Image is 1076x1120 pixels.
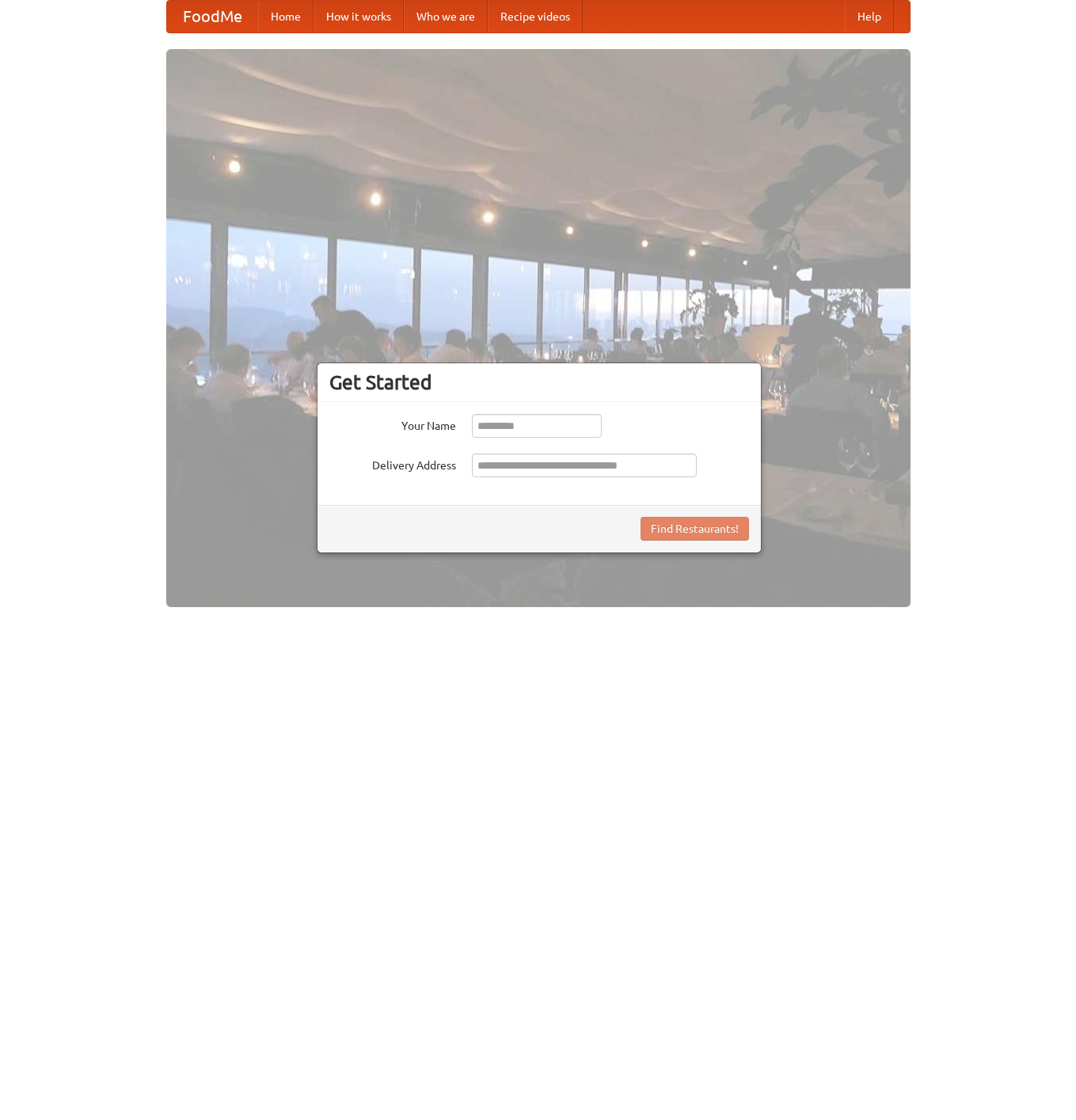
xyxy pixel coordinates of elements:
[329,454,456,473] label: Delivery Address
[329,414,456,434] label: Your Name
[167,1,258,32] a: FoodMe
[488,1,583,32] a: Recipe videos
[845,1,894,32] a: Help
[329,370,749,394] h3: Get Started
[314,1,404,32] a: How it works
[404,1,488,32] a: Who we are
[641,517,749,541] button: Find Restaurants!
[258,1,314,32] a: Home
